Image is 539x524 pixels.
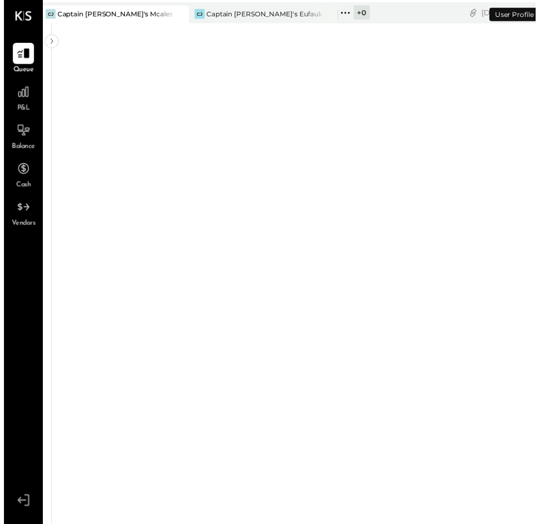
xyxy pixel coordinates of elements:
[355,6,371,20] div: + 0
[10,66,30,76] span: Queue
[1,160,39,193] a: Cash
[470,7,481,19] div: copy link
[1,121,39,154] a: Balance
[12,183,27,193] span: Cash
[8,144,32,154] span: Balance
[14,105,26,115] span: P&L
[8,222,32,232] span: Vendors
[193,9,204,19] div: CJ
[205,9,322,19] div: Captain [PERSON_NAME]'s Eufaula
[1,43,39,76] a: Queue
[1,82,39,115] a: P&L
[42,9,52,19] div: CJ
[1,199,39,232] a: Vendors
[54,9,171,19] div: Captain [PERSON_NAME]'s Mcalestar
